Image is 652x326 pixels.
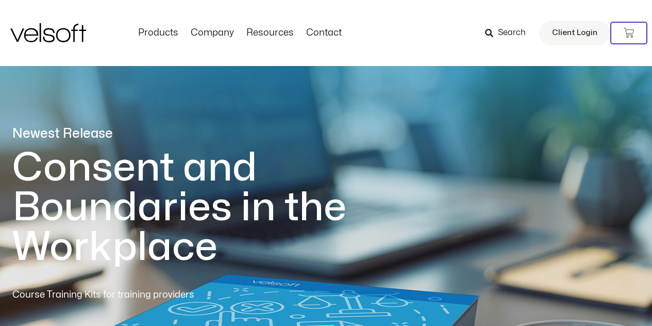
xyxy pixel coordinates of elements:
span: Client Login [552,26,597,40]
a: ProductsMenu Toggle [132,27,185,39]
p: Course Training Kits for training providers [12,288,269,302]
a: CompanyMenu Toggle [185,27,240,39]
a: Client Login [539,21,610,45]
h1: Consent and Boundaries in the Workplace [12,148,389,267]
p: Newest Release [12,125,389,143]
span: Search [498,26,526,40]
a: ContactMenu Toggle [300,27,348,39]
nav: Menu [132,27,348,39]
a: ResourcesMenu Toggle [240,27,300,39]
img: Velsoft Training Materials [10,23,86,42]
a: Search [485,24,533,42]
